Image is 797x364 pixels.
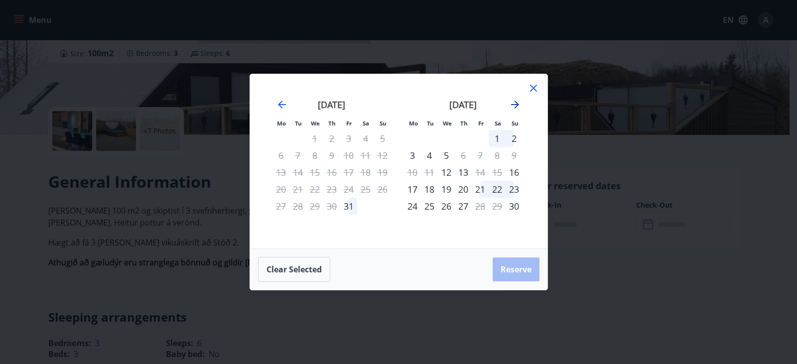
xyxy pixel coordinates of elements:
[443,120,452,127] small: We
[289,198,306,215] td: Not available. Tuesday, October 28, 2025
[455,198,472,215] div: 27
[289,181,306,198] td: Not available. Tuesday, October 21, 2025
[357,147,374,164] td: Not available. Saturday, October 11, 2025
[421,147,438,164] td: Choose Tuesday, November 4, 2025 as your check-in date. It’s available.
[318,99,345,111] strong: [DATE]
[258,257,330,282] button: Clear selected
[421,181,438,198] td: Choose Tuesday, November 18, 2025 as your check-in date. It’s available.
[506,181,523,198] div: 23
[472,181,489,198] div: 21
[276,99,288,111] div: Move backward to switch to the previous month.
[374,147,391,164] td: Not available. Sunday, October 12, 2025
[438,147,455,164] td: Choose Wednesday, November 5, 2025 as your check-in date. It’s available.
[455,181,472,198] div: 20
[323,164,340,181] td: Not available. Thursday, October 16, 2025
[438,181,455,198] td: Choose Wednesday, November 19, 2025 as your check-in date. It’s available.
[506,198,523,215] div: Only check in available
[340,198,357,215] div: Only check in available
[506,130,523,147] div: 2
[438,198,455,215] div: 26
[472,147,489,164] td: Not available. Friday, November 7, 2025
[357,130,374,147] td: Not available. Saturday, October 4, 2025
[409,120,418,127] small: Mo
[404,181,421,198] div: 17
[357,181,374,198] td: Not available. Saturday, October 25, 2025
[506,198,523,215] td: Choose Sunday, November 30, 2025 as your check-in date. It’s available.
[489,164,506,181] td: Not available. Saturday, November 15, 2025
[328,120,336,127] small: Th
[489,147,506,164] td: Not available. Saturday, November 8, 2025
[421,198,438,215] div: 25
[404,147,421,164] div: 3
[272,164,289,181] td: Not available. Monday, October 13, 2025
[404,198,421,215] td: Choose Monday, November 24, 2025 as your check-in date. It’s available.
[455,147,472,164] td: Not available. Thursday, November 6, 2025
[374,164,391,181] td: Not available. Sunday, October 19, 2025
[472,164,489,181] div: Only check out available
[489,181,506,198] td: Choose Saturday, November 22, 2025 as your check-in date. It’s available.
[323,198,340,215] td: Not available. Thursday, October 30, 2025
[272,181,289,198] td: Not available. Monday, October 20, 2025
[472,198,489,215] td: Not available. Friday, November 28, 2025
[421,164,438,181] td: Not available. Tuesday, November 11, 2025
[455,164,472,181] div: 13
[438,181,455,198] div: 19
[357,164,374,181] td: Not available. Saturday, October 18, 2025
[421,181,438,198] div: 18
[427,120,434,127] small: Tu
[421,198,438,215] td: Choose Tuesday, November 25, 2025 as your check-in date. It’s available.
[306,130,323,147] div: Only check out available
[306,130,323,147] td: Not available. Wednesday, October 1, 2025
[311,120,320,127] small: We
[306,198,323,215] td: Not available. Wednesday, October 29, 2025
[455,181,472,198] td: Choose Thursday, November 20, 2025 as your check-in date. It’s available.
[295,120,302,127] small: Tu
[340,181,357,198] td: Not available. Friday, October 24, 2025
[449,99,477,111] strong: [DATE]
[506,130,523,147] td: Choose Sunday, November 2, 2025 as your check-in date. It’s available.
[289,147,306,164] td: Not available. Tuesday, October 7, 2025
[340,147,357,164] td: Not available. Friday, October 10, 2025
[340,198,357,215] td: Choose Friday, October 31, 2025 as your check-in date. It’s available.
[438,147,455,164] div: 5
[509,99,521,111] div: Move forward to switch to the next month.
[506,164,523,181] div: Only check in available
[489,130,506,147] td: Choose Saturday, November 1, 2025 as your check-in date. It’s available.
[306,147,323,164] td: Not available. Wednesday, October 8, 2025
[506,147,523,164] td: Not available. Sunday, November 9, 2025
[272,198,289,215] td: Not available. Monday, October 27, 2025
[489,198,506,215] td: Not available. Saturday, November 29, 2025
[323,181,340,198] td: Not available. Thursday, October 23, 2025
[455,164,472,181] td: Choose Thursday, November 13, 2025 as your check-in date. It’s available.
[438,164,455,181] div: Only check in available
[438,198,455,215] td: Choose Wednesday, November 26, 2025 as your check-in date. It’s available.
[455,147,472,164] div: Only check out available
[404,198,421,215] div: 24
[380,120,387,127] small: Su
[340,130,357,147] td: Not available. Friday, October 3, 2025
[404,181,421,198] td: Choose Monday, November 17, 2025 as your check-in date. It’s available.
[374,130,391,147] td: Not available. Sunday, October 5, 2025
[489,181,506,198] div: 22
[472,198,489,215] div: Only check out available
[478,120,484,127] small: Fr
[404,147,421,164] td: Choose Monday, November 3, 2025 as your check-in date. It’s available.
[495,120,501,127] small: Sa
[363,120,369,127] small: Sa
[340,164,357,181] td: Not available. Friday, October 17, 2025
[472,164,489,181] td: Not available. Friday, November 14, 2025
[455,198,472,215] td: Choose Thursday, November 27, 2025 as your check-in date. It’s available.
[323,130,340,147] td: Not available. Thursday, October 2, 2025
[346,120,352,127] small: Fr
[374,181,391,198] td: Not available. Sunday, October 26, 2025
[262,86,535,237] div: Calendar
[506,164,523,181] td: Choose Sunday, November 16, 2025 as your check-in date. It’s available.
[404,164,421,181] td: Not available. Monday, November 10, 2025
[472,181,489,198] td: Choose Friday, November 21, 2025 as your check-in date. It’s available.
[289,164,306,181] td: Not available. Tuesday, October 14, 2025
[489,130,506,147] div: 1
[438,164,455,181] td: Choose Wednesday, November 12, 2025 as your check-in date. It’s available.
[506,181,523,198] td: Choose Sunday, November 23, 2025 as your check-in date. It’s available.
[272,147,289,164] td: Not available. Monday, October 6, 2025
[306,181,323,198] td: Not available. Wednesday, October 22, 2025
